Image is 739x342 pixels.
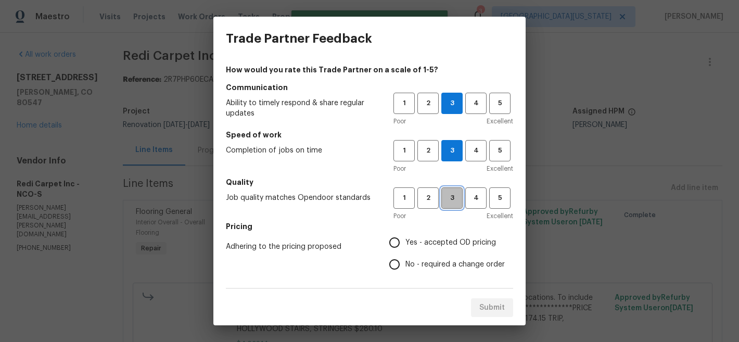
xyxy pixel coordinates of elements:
button: 5 [489,187,511,209]
h5: Pricing [226,221,513,232]
button: 4 [465,187,487,209]
button: 2 [417,140,439,161]
h3: Trade Partner Feedback [226,31,372,46]
span: 2 [418,192,438,204]
span: 4 [466,97,486,109]
span: 1 [394,145,414,157]
button: 2 [417,187,439,209]
span: Excellent [487,211,513,221]
button: 3 [441,187,463,209]
button: 3 [441,140,463,161]
button: 1 [393,93,415,114]
span: Poor [393,116,406,126]
button: 3 [441,93,463,114]
span: 2 [418,97,438,109]
span: Poor [393,163,406,174]
span: 5 [490,145,509,157]
span: 1 [394,97,414,109]
span: 3 [442,97,462,109]
span: 1 [394,192,414,204]
span: 4 [466,192,486,204]
span: Excellent [487,116,513,126]
span: Poor [393,211,406,221]
span: Yes - accepted OD pricing [405,237,496,248]
span: Completion of jobs on time [226,145,377,156]
span: 5 [490,97,509,109]
span: Job quality matches Opendoor standards [226,193,377,203]
button: 1 [393,140,415,161]
span: 5 [490,192,509,204]
span: Adhering to the pricing proposed [226,242,373,252]
button: 2 [417,93,439,114]
span: 4 [466,145,486,157]
span: Excellent [487,163,513,174]
button: 4 [465,93,487,114]
h5: Communication [226,82,513,93]
span: Ability to timely respond & share regular updates [226,98,377,119]
button: 5 [489,140,511,161]
span: 3 [442,145,462,157]
button: 4 [465,140,487,161]
button: 1 [393,187,415,209]
div: Pricing [389,232,513,275]
span: No - required a change order [405,259,505,270]
span: 2 [418,145,438,157]
h5: Quality [226,177,513,187]
h5: Speed of work [226,130,513,140]
button: 5 [489,93,511,114]
span: 3 [442,192,462,204]
h4: How would you rate this Trade Partner on a scale of 1-5? [226,65,513,75]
